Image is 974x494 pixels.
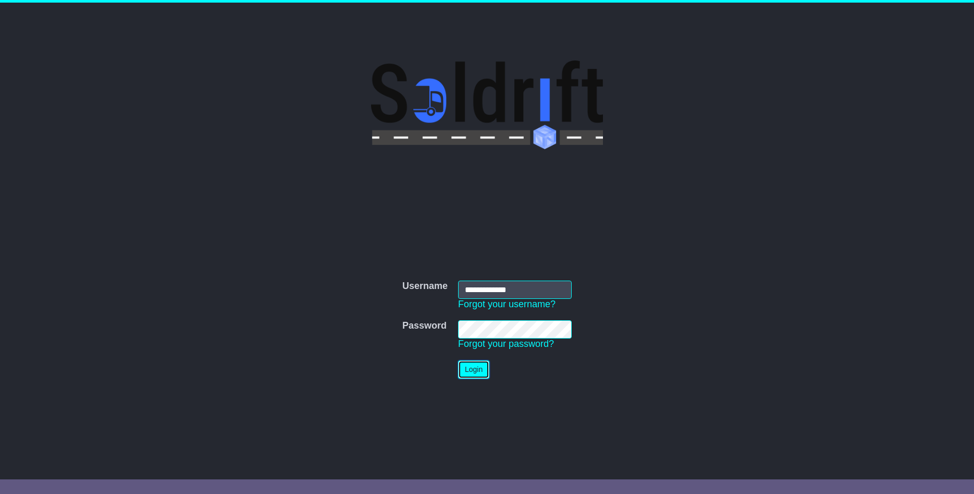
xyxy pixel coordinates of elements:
[402,320,447,332] label: Password
[458,299,556,309] a: Forgot your username?
[371,61,603,149] img: Soldrift Pty Ltd
[458,360,489,379] button: Login
[458,339,554,349] a: Forgot your password?
[402,281,448,292] label: Username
